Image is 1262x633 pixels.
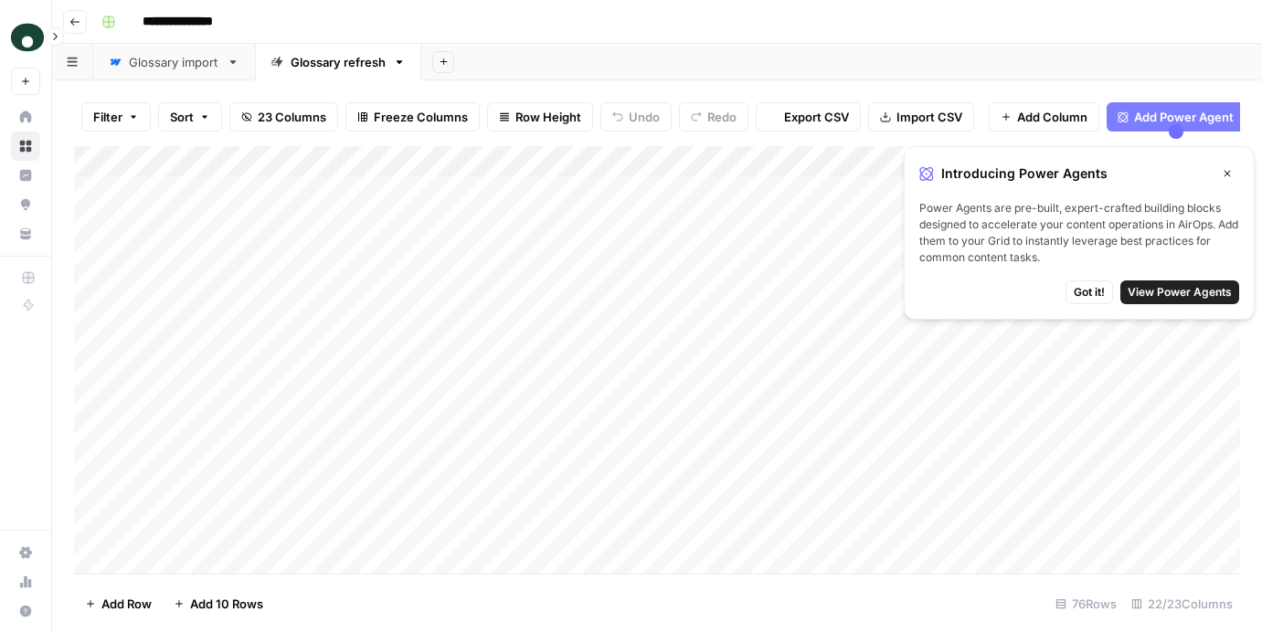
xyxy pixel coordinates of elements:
[291,53,386,71] div: Glossary refresh
[93,44,255,80] a: Glossary import
[868,102,974,132] button: Import CSV
[11,567,40,596] a: Usage
[989,102,1099,132] button: Add Column
[190,595,263,613] span: Add 10 Rows
[1048,589,1124,618] div: 76 Rows
[74,589,163,618] button: Add Row
[1107,102,1245,132] button: Add Power Agent
[11,190,40,219] a: Opportunities
[1074,284,1105,301] span: Got it!
[11,15,40,60] button: Workspace: Oyster
[600,102,672,132] button: Undo
[1120,280,1239,304] button: View Power Agents
[129,53,219,71] div: Glossary import
[1124,589,1240,618] div: 22/23 Columns
[163,589,274,618] button: Add 10 Rows
[229,102,338,132] button: 23 Columns
[679,102,748,132] button: Redo
[258,108,326,126] span: 23 Columns
[158,102,222,132] button: Sort
[170,108,194,126] span: Sort
[919,162,1239,185] div: Introducing Power Agents
[919,200,1239,266] span: Power Agents are pre-built, expert-crafted building blocks designed to accelerate your content op...
[1134,108,1234,126] span: Add Power Agent
[81,102,151,132] button: Filter
[1017,108,1087,126] span: Add Column
[374,108,468,126] span: Freeze Columns
[11,102,40,132] a: Home
[11,596,40,626] button: Help + Support
[11,132,40,161] a: Browse
[11,219,40,248] a: Your Data
[756,102,861,132] button: Export CSV
[11,21,44,54] img: Oyster Logo
[11,538,40,567] a: Settings
[487,102,593,132] button: Row Height
[345,102,480,132] button: Freeze Columns
[93,108,122,126] span: Filter
[101,595,152,613] span: Add Row
[255,44,421,80] a: Glossary refresh
[784,108,849,126] span: Export CSV
[896,108,962,126] span: Import CSV
[11,161,40,190] a: Insights
[515,108,581,126] span: Row Height
[629,108,660,126] span: Undo
[707,108,737,126] span: Redo
[1066,280,1113,304] button: Got it!
[1128,284,1232,301] span: View Power Agents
